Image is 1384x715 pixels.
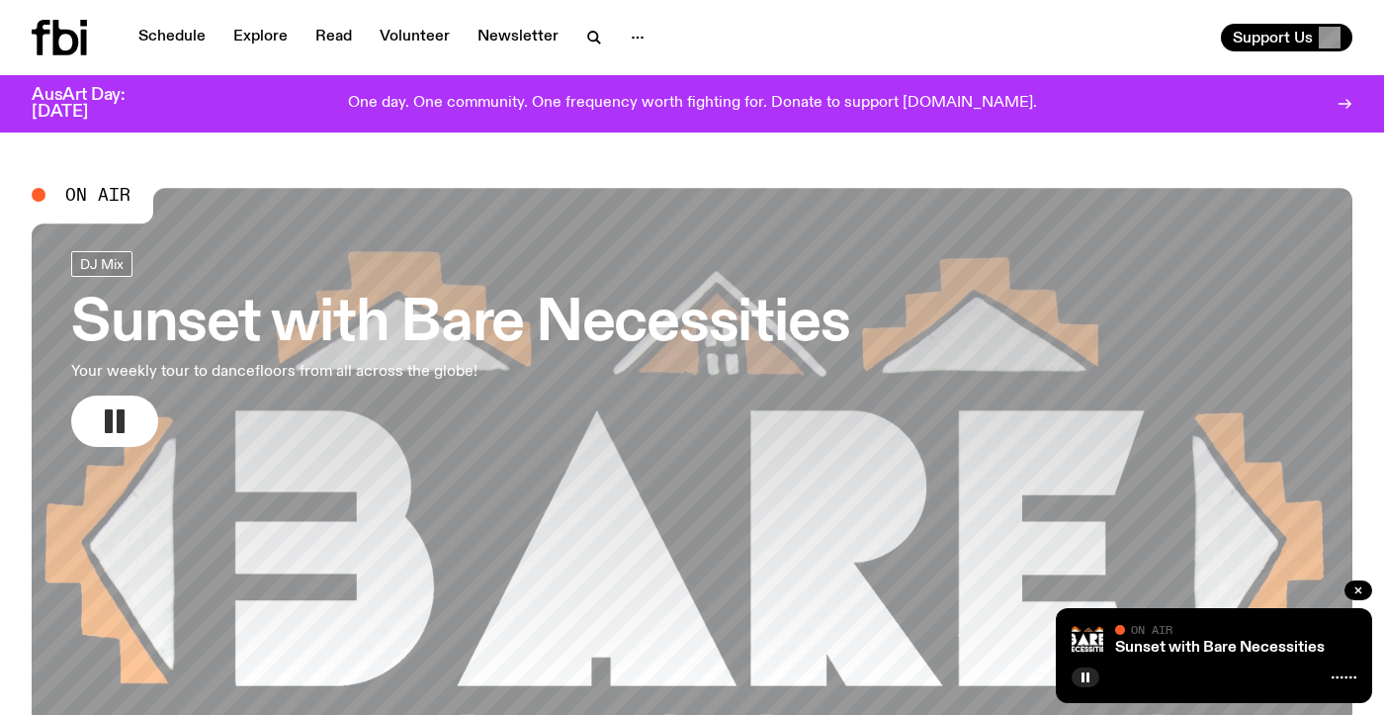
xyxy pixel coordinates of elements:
[32,87,158,121] h3: AusArt Day: [DATE]
[80,256,124,271] span: DJ Mix
[1131,623,1172,636] span: On Air
[71,251,849,447] a: Sunset with Bare NecessitiesYour weekly tour to dancefloors from all across the globe!
[303,24,364,51] a: Read
[466,24,570,51] a: Newsletter
[1233,29,1313,46] span: Support Us
[1115,640,1325,656] a: Sunset with Bare Necessities
[71,251,132,277] a: DJ Mix
[348,95,1037,113] p: One day. One community. One frequency worth fighting for. Donate to support [DOMAIN_NAME].
[71,360,577,384] p: Your weekly tour to dancefloors from all across the globe!
[368,24,462,51] a: Volunteer
[1072,624,1103,656] img: Bare Necessities
[1221,24,1352,51] button: Support Us
[65,186,130,204] span: On Air
[71,297,849,352] h3: Sunset with Bare Necessities
[127,24,217,51] a: Schedule
[221,24,300,51] a: Explore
